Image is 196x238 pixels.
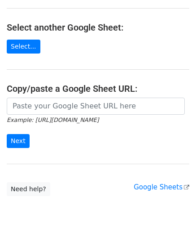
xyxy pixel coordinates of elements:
[7,22,189,33] h4: Select another Google Sheet:
[7,134,30,148] input: Next
[7,182,50,196] a: Need help?
[7,117,99,123] small: Example: [URL][DOMAIN_NAME]
[7,83,189,94] h4: Copy/paste a Google Sheet URL:
[7,40,40,54] a: Select...
[7,98,185,115] input: Paste your Google Sheet URL here
[134,183,189,191] a: Google Sheets
[151,195,196,238] iframe: Chat Widget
